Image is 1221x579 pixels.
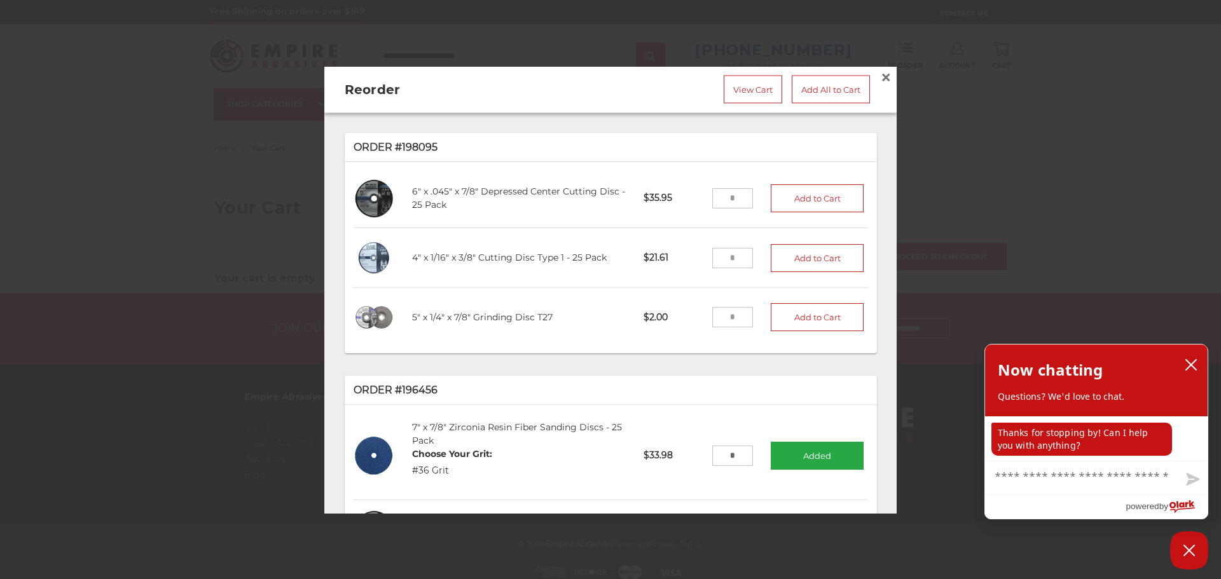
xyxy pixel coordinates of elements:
img: 4 [354,237,395,278]
span: by [1159,498,1168,514]
p: $33.98 [635,440,712,471]
a: Close [876,67,896,87]
h2: Reorder [345,79,555,99]
img: 5 [354,296,395,337]
dt: Choose Your Grit: [412,447,492,460]
button: Send message [1176,465,1208,494]
a: 6" x .045" x 7/8" Depressed Center Cutting Disc - 25 Pack [412,185,625,210]
div: olark chatbox [984,344,1208,519]
a: Add All to Cart [792,75,870,103]
a: 5" x 1/4" x 7/8" Grinding Disc T27 [412,311,553,322]
span: × [880,64,892,89]
p: $35.95 [635,182,712,214]
img: 7 [354,435,395,476]
dd: #36 Grit [412,463,492,477]
button: Close Chatbox [1170,531,1208,569]
p: $21.61 [635,242,712,273]
a: 7" x 7/8" Zirconia Resin Fiber Sanding Discs - 25 Pack [412,421,622,446]
p: Thanks for stopping by! Can I help you with anything? [991,423,1172,456]
a: Powered by Olark [1126,495,1208,519]
img: 6 [354,177,395,219]
p: $2.00 [635,301,712,332]
a: 4" x 1/16" x 3/8" Cutting Disc Type 1 - 25 Pack [412,252,607,263]
div: chat [985,416,1208,461]
h2: Now chatting [998,357,1103,383]
button: Add to Cart [771,184,864,212]
button: Add to Cart [771,243,864,271]
p: Questions? We'd love to chat. [998,390,1195,403]
p: Order #196456 [354,382,868,397]
a: View Cart [724,75,782,103]
p: Order #198095 [354,139,868,154]
span: powered [1126,498,1159,514]
button: Add to Cart [771,303,864,331]
button: Added [771,441,864,469]
button: close chatbox [1181,355,1201,374]
img: 6 [354,508,395,550]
